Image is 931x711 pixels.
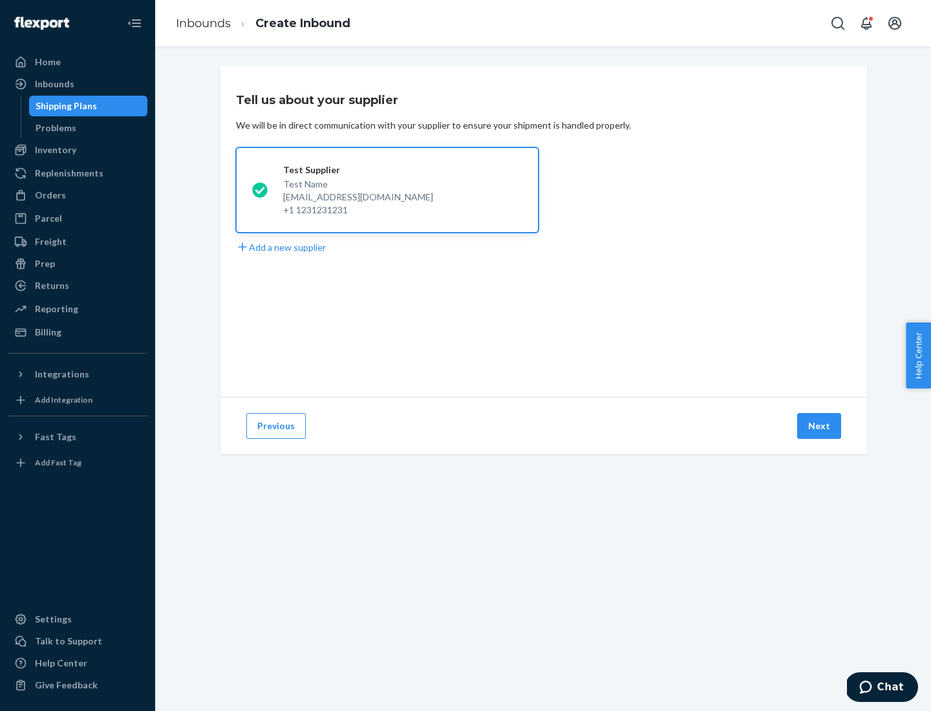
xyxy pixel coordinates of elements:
[8,675,147,695] button: Give Feedback
[236,92,398,109] h3: Tell us about your supplier
[8,452,147,473] a: Add Fast Tag
[8,185,147,206] a: Orders
[35,457,81,468] div: Add Fast Tag
[8,609,147,630] a: Settings
[236,240,326,254] button: Add a new supplier
[8,364,147,385] button: Integrations
[882,10,908,36] button: Open account menu
[35,368,89,381] div: Integrations
[853,10,879,36] button: Open notifications
[8,163,147,184] a: Replenishments
[8,208,147,229] a: Parcel
[35,302,78,315] div: Reporting
[176,16,231,30] a: Inbounds
[35,212,62,225] div: Parcel
[29,96,148,116] a: Shipping Plans
[35,326,61,339] div: Billing
[8,299,147,319] a: Reporting
[35,657,87,670] div: Help Center
[35,430,76,443] div: Fast Tags
[8,427,147,447] button: Fast Tags
[236,119,631,132] div: We will be in direct communication with your supplier to ensure your shipment is handled properly.
[35,167,103,180] div: Replenishments
[8,322,147,343] a: Billing
[8,74,147,94] a: Inbounds
[35,279,69,292] div: Returns
[8,253,147,274] a: Prep
[35,78,74,90] div: Inbounds
[255,16,350,30] a: Create Inbound
[166,5,361,43] ol: breadcrumbs
[797,413,841,439] button: Next
[35,613,72,626] div: Settings
[8,653,147,674] a: Help Center
[8,231,147,252] a: Freight
[35,143,76,156] div: Inventory
[8,631,147,652] button: Talk to Support
[35,679,98,692] div: Give Feedback
[906,323,931,388] button: Help Center
[35,235,67,248] div: Freight
[847,672,918,705] iframe: Opens a widget where you can chat to one of our agents
[29,118,148,138] a: Problems
[246,413,306,439] button: Previous
[35,257,55,270] div: Prep
[825,10,851,36] button: Open Search Box
[36,122,76,134] div: Problems
[8,390,147,410] a: Add Integration
[8,140,147,160] a: Inventory
[36,100,97,112] div: Shipping Plans
[122,10,147,36] button: Close Navigation
[35,394,92,405] div: Add Integration
[8,52,147,72] a: Home
[35,56,61,69] div: Home
[35,189,66,202] div: Orders
[35,635,102,648] div: Talk to Support
[14,17,69,30] img: Flexport logo
[8,275,147,296] a: Returns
